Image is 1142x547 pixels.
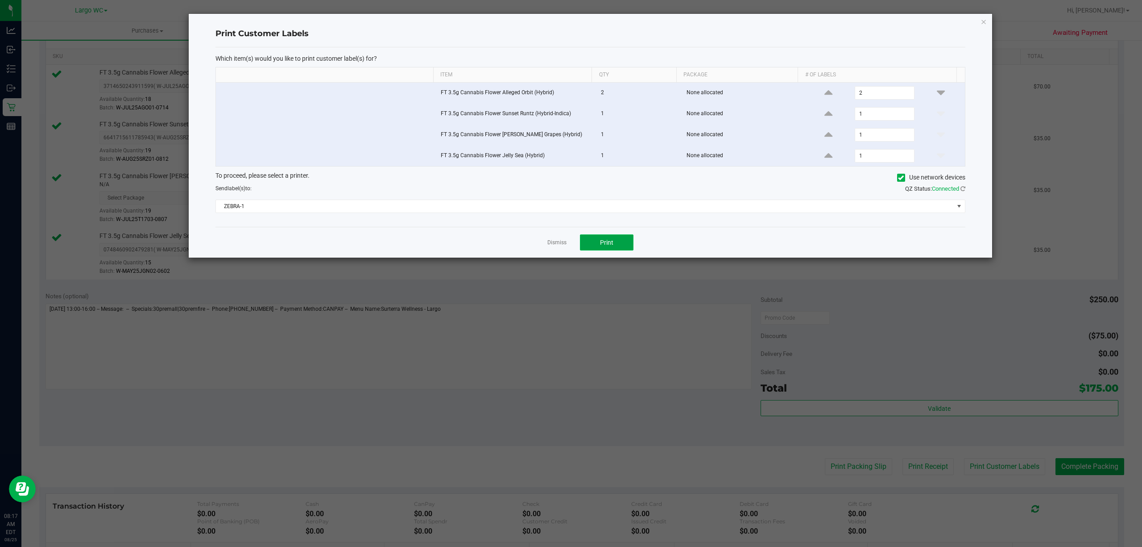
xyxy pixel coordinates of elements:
td: 2 [596,83,681,104]
th: Package [676,67,798,83]
a: Dismiss [547,239,567,246]
td: FT 3.5g Cannabis Flower Jelly Sea (Hybrid) [435,146,596,166]
div: To proceed, please select a printer. [209,171,972,184]
p: Which item(s) would you like to print customer label(s) for? [215,54,965,63]
td: FT 3.5g Cannabis Flower Sunset Runtz (Hybrid-Indica) [435,104,596,125]
td: None allocated [681,146,804,166]
td: None allocated [681,104,804,125]
h4: Print Customer Labels [215,28,965,40]
span: Send to: [215,185,252,192]
td: None allocated [681,83,804,104]
td: FT 3.5g Cannabis Flower Alleged Orbit (Hybrid) [435,83,596,104]
span: label(s) [228,185,245,192]
span: ZEBRA-1 [216,200,954,213]
th: # of labels [798,67,956,83]
iframe: Resource center [9,476,36,502]
td: 1 [596,125,681,146]
td: None allocated [681,125,804,146]
th: Item [433,67,592,83]
label: Use network devices [897,173,965,182]
button: Print [580,234,633,251]
th: Qty [592,67,676,83]
td: 1 [596,146,681,166]
span: Connected [932,185,959,192]
span: Print [600,239,613,246]
td: FT 3.5g Cannabis Flower [PERSON_NAME] Grapes (Hybrid) [435,125,596,146]
td: 1 [596,104,681,125]
span: QZ Status: [905,185,965,192]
